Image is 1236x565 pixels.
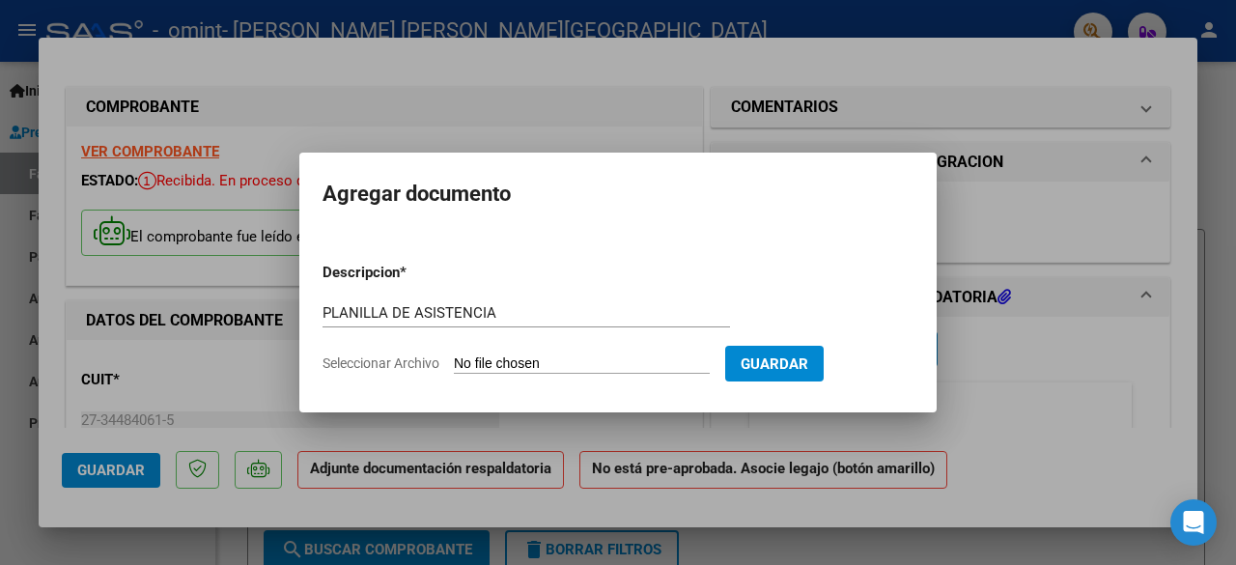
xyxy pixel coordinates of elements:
[323,355,439,371] span: Seleccionar Archivo
[1170,499,1217,546] div: Open Intercom Messenger
[725,346,824,381] button: Guardar
[323,262,500,284] p: Descripcion
[323,176,913,212] h2: Agregar documento
[741,355,808,373] span: Guardar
